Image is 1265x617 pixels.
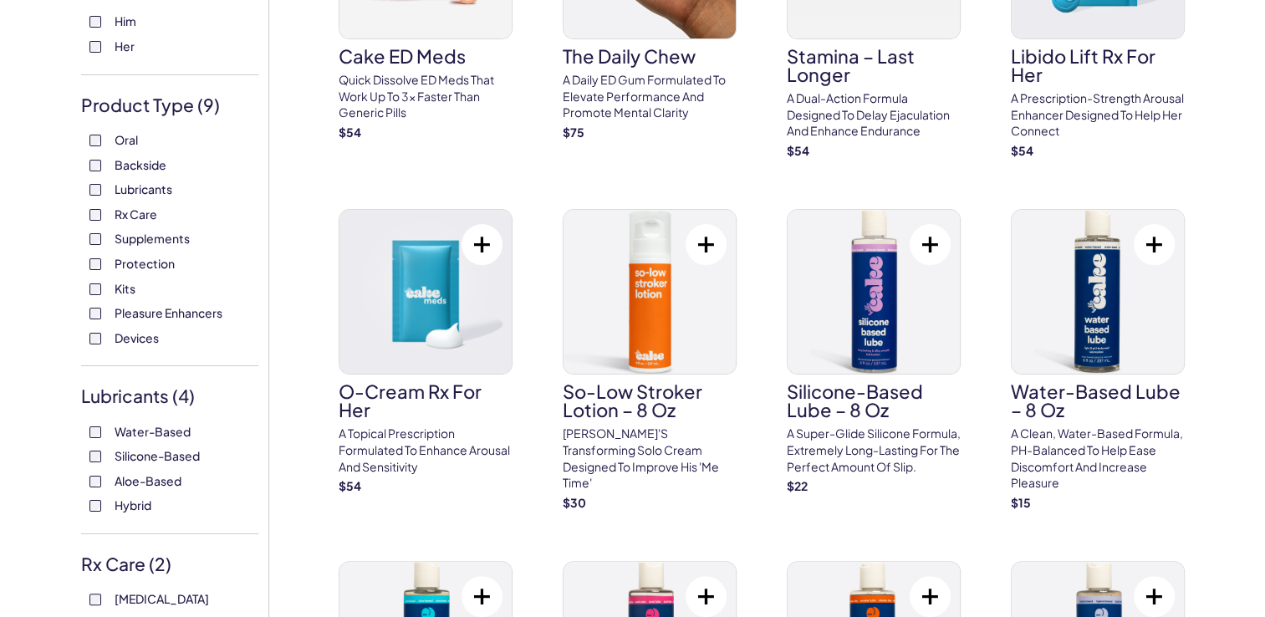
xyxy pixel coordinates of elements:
h3: Cake ED Meds [339,47,513,65]
input: Protection [89,258,101,270]
span: Oral [115,129,138,150]
input: Oral [89,135,101,146]
input: Devices [89,333,101,344]
span: Backside [115,154,166,176]
span: Kits [115,278,135,299]
input: Backside [89,160,101,171]
p: Quick dissolve ED Meds that work up to 3x faster than generic pills [339,72,513,121]
input: Lubricants [89,184,101,196]
strong: $ 54 [339,125,361,140]
input: Rx Care [89,209,101,221]
span: Pleasure Enhancers [115,302,222,324]
strong: $ 54 [339,478,361,493]
input: Hybrid [89,500,101,512]
p: A topical prescription formulated to enhance arousal and sensitivity [339,426,513,475]
input: Aloe-Based [89,476,101,487]
input: Kits [89,283,101,295]
p: A dual-action formula designed to delay ejaculation and enhance endurance [787,90,961,140]
strong: $ 75 [563,125,584,140]
span: Lubricants [115,178,172,200]
h3: O-Cream Rx for Her [339,382,513,419]
a: Water-Based Lube – 8 ozWater-Based Lube – 8 ozA clean, water-based formula, pH-balanced to help e... [1011,209,1185,511]
p: A prescription-strength arousal enhancer designed to help her connect [1011,90,1185,140]
img: O-Cream Rx for Her [339,210,512,374]
span: Aloe-Based [115,470,181,492]
span: Her [115,35,135,57]
p: A super-glide silicone formula, extremely long-lasting for the perfect amount of slip. [787,426,961,475]
a: O-Cream Rx for HerO-Cream Rx for HerA topical prescription formulated to enhance arousal and sens... [339,209,513,494]
span: Devices [115,327,159,349]
input: Supplements [89,233,101,245]
h3: Water-Based Lube – 8 oz [1011,382,1185,419]
span: Supplements [115,227,190,249]
h3: Stamina – Last Longer [787,47,961,84]
strong: $ 54 [1011,143,1033,158]
p: A clean, water-based formula, pH-balanced to help ease discomfort and increase pleasure [1011,426,1185,491]
input: Him [89,16,101,28]
h3: The Daily Chew [563,47,737,65]
img: Water-Based Lube – 8 oz [1012,210,1184,374]
img: Silicone-Based Lube – 8 oz [788,210,960,374]
input: Her [89,41,101,53]
img: So-Low Stroker Lotion – 8 oz [564,210,736,374]
strong: $ 15 [1011,495,1031,510]
input: Pleasure Enhancers [89,308,101,319]
h3: Silicone-Based Lube – 8 oz [787,382,961,419]
p: [PERSON_NAME]'s transforming solo cream designed to improve his 'me time' [563,426,737,491]
span: Water-Based [115,421,191,442]
span: [MEDICAL_DATA] [115,588,209,609]
a: Silicone-Based Lube – 8 ozSilicone-Based Lube – 8 ozA super-glide silicone formula, extremely lon... [787,209,961,494]
span: Protection [115,252,175,274]
input: Water-Based [89,426,101,438]
h3: Libido Lift Rx For Her [1011,47,1185,84]
input: [MEDICAL_DATA] [89,594,101,605]
a: So-Low Stroker Lotion – 8 ozSo-Low Stroker Lotion – 8 oz[PERSON_NAME]'s transforming solo cream d... [563,209,737,511]
span: Rx Care [115,203,157,225]
strong: $ 30 [563,495,586,510]
span: Hybrid [115,494,151,516]
input: Silicone-Based [89,451,101,462]
h3: So-Low Stroker Lotion – 8 oz [563,382,737,419]
strong: $ 54 [787,143,809,158]
span: Him [115,10,136,32]
span: Silicone-Based [115,445,200,467]
strong: $ 22 [787,478,808,493]
p: A Daily ED Gum Formulated To Elevate Performance And Promote Mental Clarity [563,72,737,121]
